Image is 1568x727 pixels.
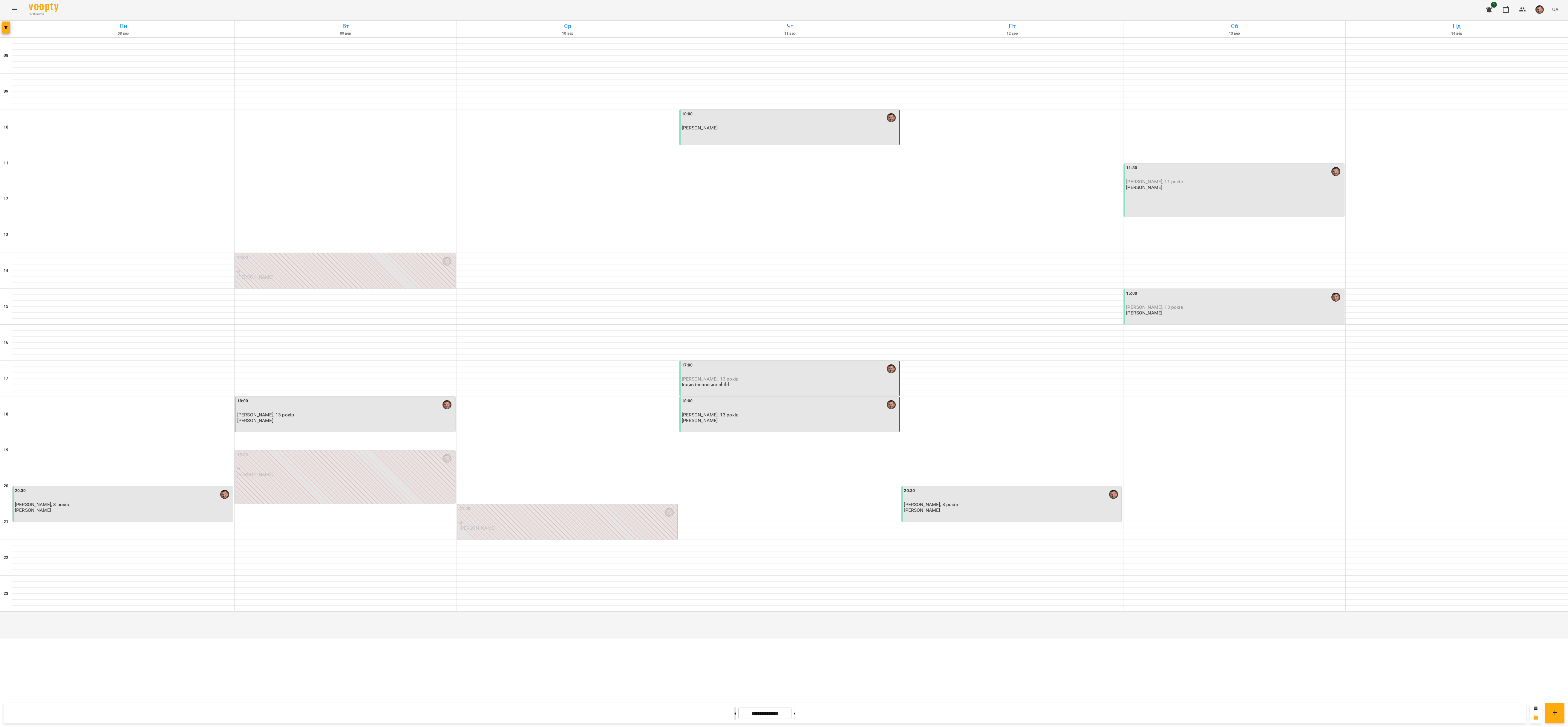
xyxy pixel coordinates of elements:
span: [PERSON_NAME], 13 років [1126,304,1183,310]
p: [PERSON_NAME] [237,472,273,477]
p: [PERSON_NAME] [904,508,940,513]
img: Маленченко Юрій Сергійович [887,364,896,373]
label: 14:00 [237,254,248,261]
label: 15:00 [1126,290,1137,297]
h6: Сб [1124,22,1345,31]
h6: 09 [4,88,8,95]
h6: Ср [458,22,678,31]
h6: 10 [4,124,8,131]
img: Маленченко Юрій Сергійович [1331,167,1340,176]
h6: 19 [4,447,8,453]
h6: 18 [4,411,8,418]
label: 17:00 [682,362,693,369]
h6: Чт [680,22,900,31]
img: Маленченко Юрій Сергійович [887,113,896,122]
p: [PERSON_NAME] [460,526,496,531]
h6: 22 [4,555,8,561]
span: [PERSON_NAME], 8 років [15,502,69,507]
p: 0 [237,466,454,471]
h6: 12 [4,196,8,202]
label: 20:30 [15,488,26,494]
img: 75717b8e963fcd04a603066fed3de194.png [1535,5,1544,14]
img: Маленченко Юрій Сергійович [442,257,451,266]
span: [PERSON_NAME], 13 років [682,412,739,418]
p: [PERSON_NAME] [682,418,718,423]
img: Маленченко Юрій Сергійович [442,400,451,409]
p: [PERSON_NAME] [237,418,273,423]
h6: 17 [4,375,8,382]
p: 0 [237,269,454,274]
p: [PERSON_NAME] [237,274,273,280]
span: [PERSON_NAME] [682,125,718,131]
h6: 11 [4,160,8,167]
h6: 14 [4,268,8,274]
label: 21:00 [460,505,471,512]
p: [PERSON_NAME] [15,508,51,513]
h6: 23 [4,590,8,597]
p: 0 [460,520,676,525]
img: Маленченко Юрій Сергійович [665,508,674,517]
h6: 16 [4,339,8,346]
button: Menu [7,2,22,17]
span: For Business [29,12,59,16]
img: Маленченко Юрій Сергійович [220,490,229,499]
h6: 13 [4,232,8,238]
label: 10:00 [682,111,693,117]
p: [PERSON_NAME] [1126,185,1162,190]
img: Маленченко Юрій Сергійович [1109,490,1118,499]
h6: 08 [4,52,8,59]
label: 20:30 [904,488,915,494]
span: [PERSON_NAME], 13 років [237,412,294,418]
h6: Пн [13,22,233,31]
h6: 12 вер [902,31,1122,36]
h6: 10 вер [458,31,678,36]
p: Індив іспанська child [682,382,729,387]
h6: 13 вер [1124,31,1345,36]
span: UA [1552,6,1558,13]
img: Voopty Logo [29,3,59,12]
h6: 11 вер [680,31,900,36]
h6: Пт [902,22,1122,31]
span: [PERSON_NAME], 13 років [682,376,739,382]
label: 11:30 [1126,165,1137,171]
img: Маленченко Юрій Сергійович [887,400,896,409]
img: Маленченко Юрій Сергійович [442,454,451,463]
span: [PERSON_NAME], 11 років [1126,179,1183,184]
button: UA [1550,4,1561,15]
h6: 21 [4,519,8,525]
p: [PERSON_NAME] [1126,310,1162,315]
h6: Нд [1347,22,1567,31]
h6: 09 вер [235,31,456,36]
label: 18:00 [237,398,248,404]
img: Маленченко Юрій Сергійович [1331,293,1340,302]
label: 19:30 [237,452,248,458]
h6: Вт [235,22,456,31]
h6: 20 [4,483,8,489]
h6: 14 вер [1347,31,1567,36]
h6: 15 [4,303,8,310]
h6: 08 вер [13,31,233,36]
label: 18:00 [682,398,693,404]
span: [PERSON_NAME], 8 років [904,502,958,507]
span: 1 [1491,2,1497,8]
